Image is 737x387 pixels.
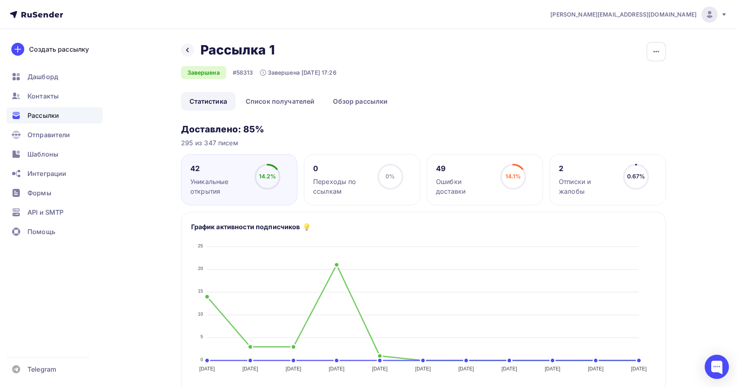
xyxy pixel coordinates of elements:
[242,366,258,372] tspan: [DATE]
[436,164,493,174] div: 49
[385,173,395,180] span: 0%
[233,69,253,77] div: #58313
[313,177,370,196] div: Переходы по ссылкам
[6,185,103,201] a: Формы
[559,177,616,196] div: Отписки и жалобы
[191,222,300,232] h5: График активности подписчиков
[6,127,103,143] a: Отправители
[285,366,301,372] tspan: [DATE]
[27,149,58,159] span: Шаблоны
[27,91,59,101] span: Контакты
[27,188,51,198] span: Формы
[200,42,275,58] h2: Рассылка 1
[199,366,215,372] tspan: [DATE]
[501,366,517,372] tspan: [DATE]
[324,92,396,111] a: Обзор рассылки
[200,334,203,339] tspan: 5
[587,366,603,372] tspan: [DATE]
[181,66,226,79] div: Завершена
[27,111,59,120] span: Рассылки
[190,164,247,174] div: 42
[27,227,55,236] span: Помощь
[6,69,103,85] a: Дашборд
[6,107,103,123] a: Рассылки
[545,366,560,372] tspan: [DATE]
[181,92,236,111] a: Статистика
[29,44,89,54] div: Создать рассылку
[550,6,727,23] a: [PERSON_NAME][EMAIL_ADDRESS][DOMAIN_NAME]
[27,169,66,178] span: Интеграции
[27,72,58,82] span: Дашборд
[260,69,337,77] div: Завершена [DATE] 17:26
[313,164,370,174] div: 0
[6,146,103,162] a: Шаблоны
[458,366,474,372] tspan: [DATE]
[559,164,616,174] div: 2
[631,366,646,372] tspan: [DATE]
[436,177,493,196] div: Ошибки доставки
[181,138,666,148] div: 295 из 347 писем
[505,173,521,180] span: 14.1%
[237,92,323,111] a: Список получателей
[259,173,276,180] span: 14.2%
[550,10,697,19] span: [PERSON_NAME][EMAIL_ADDRESS][DOMAIN_NAME]
[27,364,56,374] span: Telegram
[328,366,344,372] tspan: [DATE]
[27,130,70,140] span: Отправители
[181,123,666,135] h3: Доставлено: 85%
[6,88,103,104] a: Контакты
[190,177,247,196] div: Уникальные открытия
[627,173,645,180] span: 0.67%
[198,312,203,316] tspan: 10
[372,366,387,372] tspan: [DATE]
[200,357,203,362] tspan: 0
[198,289,203,293] tspan: 15
[198,266,203,271] tspan: 20
[27,207,63,217] span: API и SMTP
[198,243,203,248] tspan: 25
[415,366,431,372] tspan: [DATE]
